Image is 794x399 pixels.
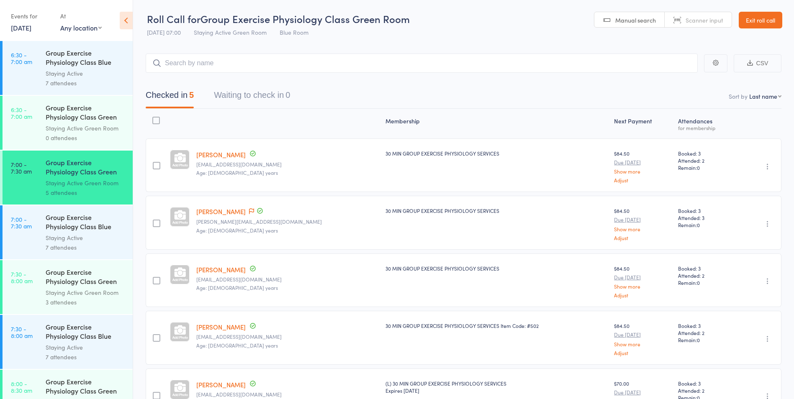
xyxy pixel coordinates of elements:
div: Membership [382,113,611,135]
small: Due [DATE] [614,332,671,338]
time: 7:30 - 8:00 am [11,325,33,339]
span: Booked: 3 [678,380,734,387]
span: Booked: 3 [678,322,734,329]
div: 30 MIN GROUP EXERCISE PHYSIOLOGY SERVICES [385,150,607,157]
small: Due [DATE] [614,159,671,165]
span: Roll Call for [147,12,200,26]
div: 7 attendees [46,243,126,252]
span: Age: [DEMOGRAPHIC_DATA] years [196,169,278,176]
a: Adjust [614,235,671,240]
div: Group Exercise Physiology Class Blue Room [46,48,126,69]
a: 7:00 -7:30 amGroup Exercise Physiology Class Green RoomStaying Active Green Room5 attendees [3,151,133,205]
time: 7:30 - 8:00 am [11,271,33,284]
div: Group Exercise Physiology Class Green Room [46,158,126,178]
span: Age: [DEMOGRAPHIC_DATA] years [196,284,278,291]
div: 0 [285,90,290,100]
a: Show more [614,341,671,347]
a: Adjust [614,292,671,298]
time: 6:30 - 7:00 am [11,51,32,65]
span: Staying Active Green Room [194,28,267,36]
span: Remain: [678,336,734,343]
a: 6:30 -7:00 amGroup Exercise Physiology Class Blue RoomStaying Active7 attendees [3,41,133,95]
a: 7:30 -8:00 amGroup Exercise Physiology Class Green RoomStaying Active Green Room3 attendees [3,260,133,314]
span: 0 [697,279,700,286]
div: Events for [11,9,52,23]
div: Staying Active Green Room [46,123,126,133]
div: 30 MIN GROUP EXERCISE PHYSIOLOGY SERVICES Item Code: #502 [385,322,607,329]
button: Checked in5 [146,86,194,108]
div: $84.50 [614,150,671,183]
div: Staying Active [46,343,126,352]
button: CSV [734,54,781,72]
small: Due [DATE] [614,217,671,223]
div: Group Exercise Physiology Class Green Room [46,267,126,288]
span: Remain: [678,164,734,171]
div: 5 [189,90,194,100]
div: At [60,9,102,23]
div: $84.50 [614,265,671,298]
time: 8:00 - 8:30 am [11,380,32,394]
a: [PERSON_NAME] [196,380,246,389]
div: Group Exercise Physiology Class Green Room [46,377,126,397]
a: [PERSON_NAME] [196,322,246,331]
div: 30 MIN GROUP EXERCISE PHYSIOLOGY SERVICES [385,265,607,272]
a: 7:00 -7:30 amGroup Exercise Physiology Class Blue RoomStaying Active7 attendees [3,205,133,259]
span: Scanner input [686,16,723,24]
a: [PERSON_NAME] [196,207,246,216]
span: Attended: 2 [678,157,734,164]
div: 7 attendees [46,78,126,88]
a: Show more [614,226,671,232]
label: Sort by [729,92,748,100]
div: $84.50 [614,207,671,240]
span: Age: [DEMOGRAPHIC_DATA] years [196,227,278,234]
div: Staying Active Green Room [46,288,126,297]
span: Booked: 3 [678,207,734,214]
span: Attended: 2 [678,329,734,336]
div: $84.50 [614,322,671,355]
span: Attended: 3 [678,214,734,221]
span: Booked: 3 [678,265,734,272]
a: Exit roll call [739,12,782,28]
span: Age: [DEMOGRAPHIC_DATA] years [196,342,278,349]
a: Show more [614,169,671,174]
small: ohanlons@bigpond.net.au [196,276,379,282]
div: 0 attendees [46,133,126,143]
time: 7:00 - 7:30 am [11,161,32,174]
a: [PERSON_NAME] [196,265,246,274]
a: Show more [614,284,671,289]
a: [DATE] [11,23,31,32]
a: [PERSON_NAME] [196,150,246,159]
time: 6:30 - 7:00 am [11,106,32,120]
small: armati@bigpond.net.au [196,161,379,167]
a: 6:30 -7:00 amGroup Exercise Physiology Class Green RoomStaying Active Green Room0 attendees [3,96,133,150]
div: 3 attendees [46,297,126,307]
a: 7:30 -8:00 amGroup Exercise Physiology Class Blue RoomStaying Active7 attendees [3,315,133,369]
a: Adjust [614,177,671,183]
span: Booked: 3 [678,150,734,157]
span: Group Exercise Physiology Class Green Room [200,12,410,26]
span: 0 [697,164,700,171]
span: 0 [697,221,700,228]
small: jenniferjohnson@optusnet.com.au [196,219,379,225]
div: 7 attendees [46,352,126,362]
span: Manual search [615,16,656,24]
div: Group Exercise Physiology Class Green Room [46,103,126,123]
div: for membership [678,125,734,130]
small: sheapaul@hotmail.com [196,334,379,340]
div: Atten­dances [675,113,737,135]
div: Staying Active [46,69,126,78]
span: [DATE] 07:00 [147,28,181,36]
div: Last name [749,92,777,100]
div: (L) 30 MIN GROUP EXERCISE PHYSIOLOGY SERVICES [385,380,607,394]
span: Attended: 2 [678,272,734,279]
time: 7:00 - 7:30 am [11,216,32,229]
div: 30 MIN GROUP EXERCISE PHYSIOLOGY SERVICES [385,207,607,214]
small: Due [DATE] [614,274,671,280]
div: Staying Active [46,233,126,243]
div: Group Exercise Physiology Class Blue Room [46,322,126,343]
div: Expires [DATE] [385,387,607,394]
div: 5 attendees [46,188,126,197]
div: Next Payment [611,113,675,135]
div: Any location [60,23,102,32]
small: jgwyllie@bigpond.net.au [196,391,379,397]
